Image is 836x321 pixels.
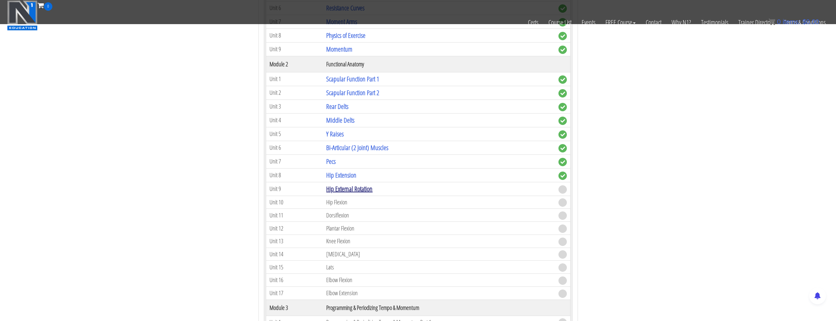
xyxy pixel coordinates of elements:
[777,18,781,25] span: 0
[558,130,567,139] span: complete
[7,0,38,30] img: n1-education
[266,209,323,222] td: Unit 11
[323,286,555,300] td: Elbow Extension
[733,11,779,34] a: Trainer Directory
[326,102,348,111] a: Rear Delts
[326,88,379,97] a: Scapular Function Part 2
[266,42,323,56] td: Unit 9
[266,300,323,316] th: Module 3
[558,144,567,152] span: complete
[326,184,373,193] a: Hip External Rotation
[266,28,323,42] td: Unit 8
[266,222,323,235] td: Unit 12
[558,158,567,166] span: complete
[326,157,336,166] a: Pecs
[783,18,800,25] span: items:
[558,172,567,180] span: complete
[326,116,354,125] a: Middle Delts
[266,274,323,287] td: Unit 16
[523,11,543,34] a: Certs
[266,168,323,182] td: Unit 8
[266,113,323,127] td: Unit 4
[323,274,555,287] td: Elbow Flexion
[558,75,567,84] span: complete
[802,18,806,25] span: $
[779,11,831,34] a: Terms & Conditions
[600,11,641,34] a: FREE Course
[266,235,323,248] td: Unit 13
[326,171,356,180] a: Hip Extension
[641,11,667,34] a: Contact
[266,154,323,168] td: Unit 7
[326,143,388,152] a: Bi-Articular (2 Joint) Muscles
[323,248,555,261] td: [MEDICAL_DATA]
[266,261,323,274] td: Unit 15
[667,11,696,34] a: Why N1?
[266,286,323,300] td: Unit 17
[769,18,819,25] a: 0 items: $0.00
[323,209,555,222] td: Dorsiflexion
[769,18,775,25] img: icon11.png
[543,11,577,34] a: Course List
[38,1,52,10] a: 0
[266,141,323,154] td: Unit 6
[326,74,379,83] a: Scapular Function Part 1
[266,56,323,72] th: Module 2
[266,100,323,113] td: Unit 3
[266,182,323,196] td: Unit 9
[326,129,344,138] a: Y Raises
[558,32,567,40] span: complete
[558,89,567,98] span: complete
[326,31,365,40] a: Physics of Exercise
[558,117,567,125] span: complete
[266,248,323,261] td: Unit 14
[326,45,352,54] a: Momentum
[323,235,555,248] td: Knee Flexion
[802,18,819,25] bdi: 0.00
[696,11,733,34] a: Testimonials
[323,196,555,209] td: Hip Flexion
[266,86,323,100] td: Unit 2
[323,300,555,316] th: Programming & Periodizing Tempo & Momentum
[266,196,323,209] td: Unit 10
[44,2,52,11] span: 0
[577,11,600,34] a: Events
[323,222,555,235] td: Plantar Flexion
[266,72,323,86] td: Unit 1
[558,103,567,111] span: complete
[323,56,555,72] th: Functional Anatomy
[558,46,567,54] span: complete
[266,127,323,141] td: Unit 5
[323,261,555,274] td: Lats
